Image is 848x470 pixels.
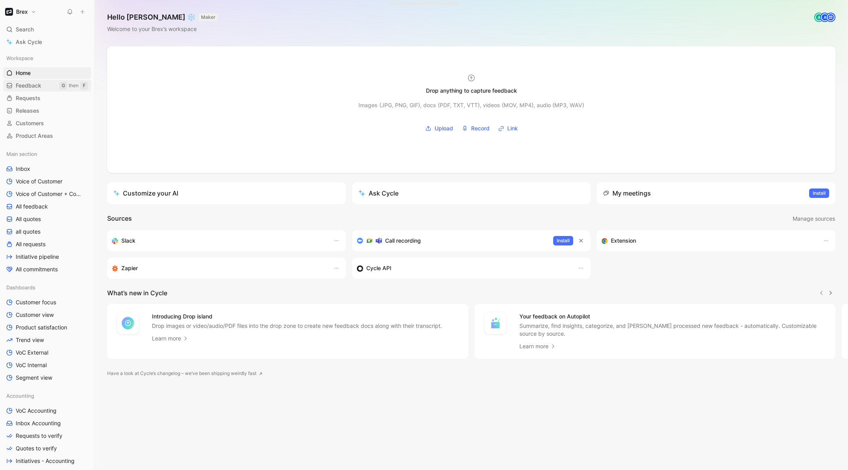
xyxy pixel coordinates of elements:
a: Releases [3,105,91,117]
a: VoC Internal [3,359,91,371]
span: Search [16,25,34,34]
h3: Extension [611,236,636,245]
h4: Your feedback on Autopilot [519,312,826,321]
button: Record [459,123,492,134]
span: Segment view [16,374,52,382]
h3: Cycle API [366,263,391,273]
a: Inbox [3,163,91,175]
span: VoC External [16,349,48,357]
h3: Slack [121,236,135,245]
span: All requests [16,240,46,248]
a: Learn more [152,334,189,343]
div: G [59,82,67,90]
div: Main section [3,148,91,160]
div: Search [3,24,91,35]
div: My meetings [603,188,651,198]
a: All requests [3,238,91,250]
span: Home [16,69,31,77]
div: Workspace [3,52,91,64]
a: Inbox Accounting [3,417,91,429]
span: Initiative pipeline [16,253,59,261]
div: F [80,82,88,90]
h3: Call recording [385,236,421,245]
div: AccountingVoC AccountingInbox AccountingRequests to verifyQuotes to verifyInitiatives - Accounting [3,390,91,467]
button: Upload [422,123,456,134]
div: Main sectionInboxVoice of CustomerVoice of Customer + Commercial NRR FeedbackAll feedbackAll quot... [3,148,91,275]
span: VoC Internal [16,361,47,369]
div: Welcome to your Brex’s workspace [107,24,218,34]
button: Manage sources [792,214,835,224]
span: Main section [6,150,37,158]
div: A [821,13,829,21]
span: Product Areas [16,132,53,140]
div: then [69,82,79,90]
button: Install [553,236,573,245]
a: Segment view [3,372,91,384]
h1: Brex [16,8,28,15]
h1: Hello [PERSON_NAME] ❄️ [107,13,218,22]
a: All commitments [3,263,91,275]
div: Accounting [3,390,91,402]
a: Voice of Customer [3,176,91,187]
span: Voice of Customer [16,177,62,185]
a: Customer view [3,309,91,321]
a: Initiatives - Accounting [3,455,91,467]
span: Record [471,124,490,133]
a: Requests to verify [3,430,91,442]
span: VoC Accounting [16,407,57,415]
span: Customer focus [16,298,56,306]
button: MAKER [199,13,218,21]
a: Home [3,67,91,79]
span: Requests [16,94,40,102]
div: Capture feedback from thousands of sources with Zapier (survey results, recordings, sheets, etc). [112,263,325,273]
div: Dashboards [3,282,91,293]
span: Manage sources [793,214,835,223]
span: Inbox Accounting [16,419,61,427]
a: All quotes [3,213,91,225]
a: Initiative pipeline [3,251,91,263]
span: Inbox [16,165,30,173]
a: Customize your AI [107,182,346,204]
a: Requests [3,92,91,104]
a: VoC External [3,347,91,358]
span: Customer view [16,311,54,319]
span: Customers [16,119,44,127]
a: Ask Cycle [3,36,91,48]
a: all quotes [3,226,91,238]
span: Quotes to verify [16,444,57,452]
a: VoC Accounting [3,405,91,417]
span: Voice of Customer + Commercial NRR Feedback [16,190,84,198]
a: Voice of Customer + Commercial NRR Feedback [3,188,91,200]
span: Product satisfaction [16,324,67,331]
h3: Zapier [121,263,138,273]
div: Sync customers & send feedback from custom sources. Get inspired by our favorite use case [357,263,570,273]
a: Customers [3,117,91,129]
div: Drop anything to capture feedback [426,86,517,95]
a: FeedbackGthenF [3,80,91,91]
button: Link [495,123,521,134]
span: Releases [16,107,39,115]
a: Trend view [3,334,91,346]
div: Record & transcribe meetings from Zoom, Meet & Teams. [357,236,547,245]
span: Upload [435,124,453,133]
a: Learn more [519,342,556,351]
div: DashboardsCustomer focusCustomer viewProduct satisfactionTrend viewVoC ExternalVoC InternalSegmen... [3,282,91,384]
h2: What’s new in Cycle [107,288,167,298]
span: Install [813,189,826,197]
img: Brex [5,8,13,16]
div: Capture feedback from anywhere on the web [601,236,815,245]
span: Workspace [6,54,33,62]
div: Customize your AI [113,188,178,198]
span: All commitments [16,265,58,273]
button: BrexBrex [3,6,38,17]
span: All quotes [16,215,41,223]
div: Ask Cycle [358,188,398,198]
button: Ask Cycle [352,182,591,204]
p: Summarize, find insights, categorize, and [PERSON_NAME] processed new feedback - automatically. C... [519,322,826,338]
a: Have a look at Cycle’s changelog – we’ve been shipping weirdly fast [107,369,263,377]
a: Customer focus [3,296,91,308]
span: Requests to verify [16,432,62,440]
span: Feedback [16,82,41,90]
h4: Introducing Drop island [152,312,442,321]
span: Dashboards [6,283,35,291]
